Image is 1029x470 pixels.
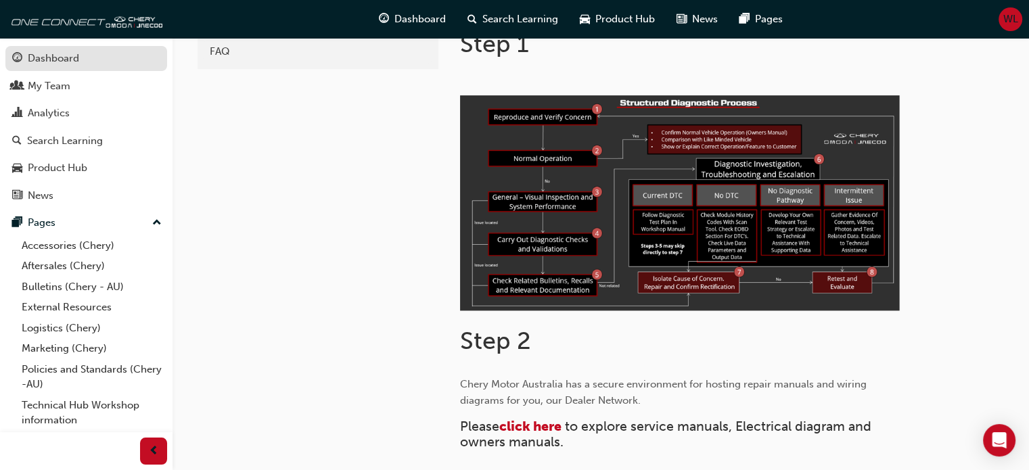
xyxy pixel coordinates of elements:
span: car-icon [580,11,590,28]
img: oneconnect [7,5,162,32]
span: search-icon [467,11,477,28]
span: chart-icon [12,108,22,120]
span: Step 1 [460,29,529,58]
a: pages-iconPages [729,5,794,33]
a: Technical Hub Workshop information [16,395,167,431]
a: Policies and Standards (Chery -AU) [16,359,167,395]
button: WL [999,7,1022,31]
span: car-icon [12,162,22,174]
div: Pages [28,215,55,231]
span: search-icon [12,135,22,147]
a: Marketing (Chery) [16,338,167,359]
span: people-icon [12,80,22,93]
span: news-icon [677,11,687,28]
a: news-iconNews [666,5,729,33]
span: WL [1003,11,1018,27]
span: guage-icon [12,53,22,65]
a: Product Hub [5,156,167,181]
a: car-iconProduct Hub [569,5,666,33]
a: All Pages [16,431,167,452]
div: Dashboard [28,51,79,66]
div: My Team [28,78,70,94]
span: pages-icon [12,217,22,229]
button: Pages [5,210,167,235]
a: Search Learning [5,128,167,154]
span: Dashboard [394,11,446,27]
div: FAQ [210,44,426,60]
span: pages-icon [739,11,750,28]
a: Aftersales (Chery) [16,256,167,277]
div: Analytics [28,105,70,121]
a: click here [499,419,562,434]
span: Please [460,419,499,434]
a: guage-iconDashboard [368,5,457,33]
a: Analytics [5,101,167,126]
a: Accessories (Chery) [16,235,167,256]
span: News [692,11,718,27]
span: prev-icon [149,443,159,460]
div: Open Intercom Messenger [983,424,1015,456]
div: Search Learning [27,133,103,149]
button: DashboardMy TeamAnalyticsSearch LearningProduct HubNews [5,43,167,210]
a: Bulletins (Chery - AU) [16,277,167,298]
a: Logistics (Chery) [16,318,167,339]
div: Product Hub [28,160,87,176]
a: search-iconSearch Learning [457,5,569,33]
a: External Resources [16,297,167,318]
a: FAQ [203,40,433,64]
span: Product Hub [595,11,655,27]
span: to explore service manuals, Electrical diagram and owners manuals. [460,419,875,450]
span: news-icon [12,190,22,202]
div: News [28,188,53,204]
span: Pages [755,11,783,27]
a: My Team [5,74,167,99]
span: Chery Motor Australia has a secure environment for hosting repair manuals and wiring diagrams for... [460,378,869,406]
span: Search Learning [482,11,558,27]
span: Step 2 [460,326,531,355]
span: up-icon [152,214,162,232]
a: News [5,183,167,208]
span: guage-icon [379,11,389,28]
a: Dashboard [5,46,167,71]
